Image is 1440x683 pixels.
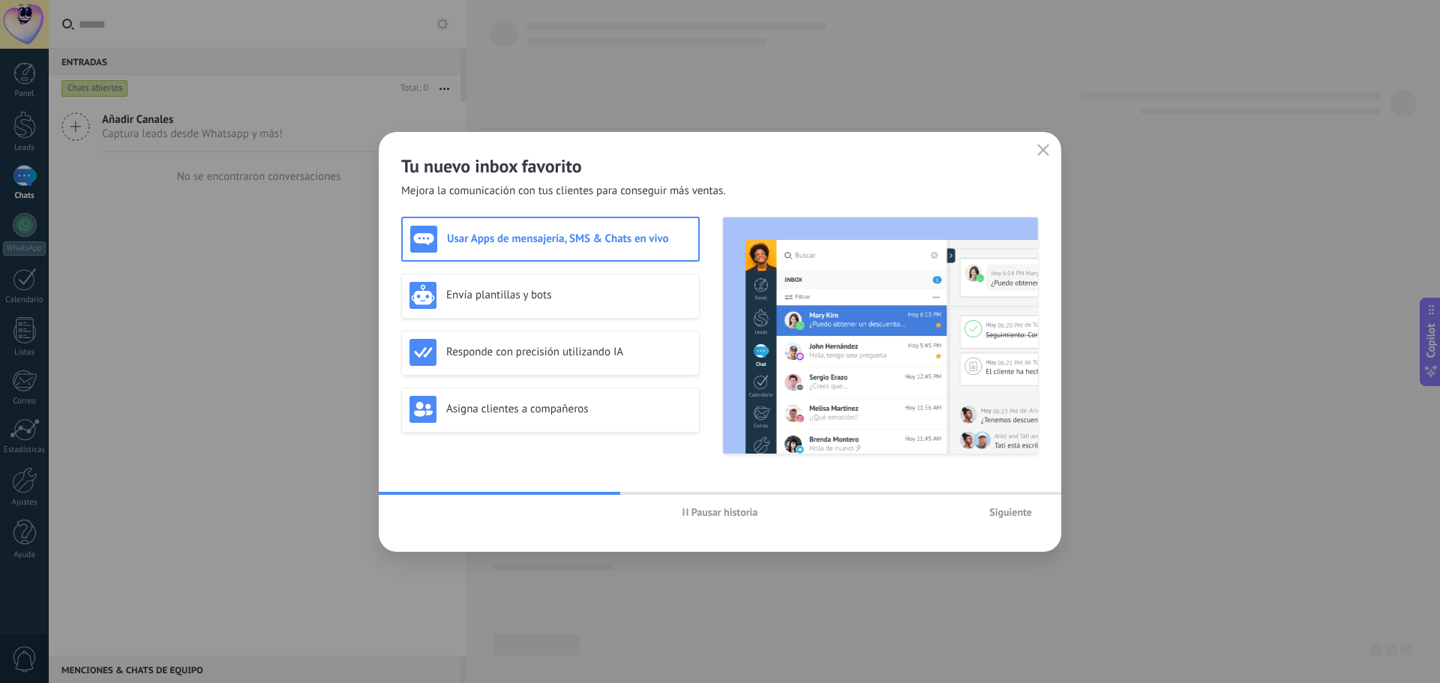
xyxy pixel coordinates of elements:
[446,345,691,359] h3: Responde con precisión utilizando IA
[446,402,691,416] h3: Asigna clientes a compañeros
[989,507,1032,517] span: Siguiente
[447,232,691,246] h3: Usar Apps de mensajería, SMS & Chats en vivo
[401,154,1039,178] h2: Tu nuevo inbox favorito
[446,288,691,302] h3: Envía plantillas y bots
[982,501,1039,523] button: Siguiente
[691,507,758,517] span: Pausar historia
[676,501,765,523] button: Pausar historia
[401,184,726,199] span: Mejora la comunicación con tus clientes para conseguir más ventas.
